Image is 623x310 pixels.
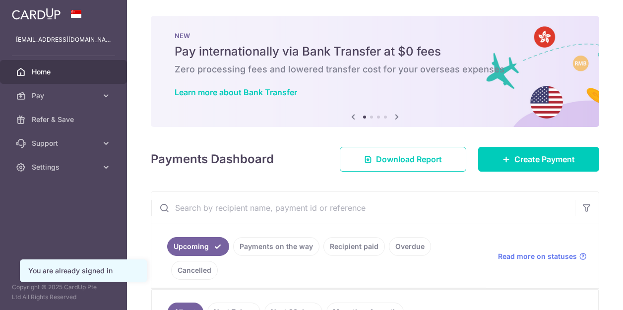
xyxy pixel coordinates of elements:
[478,147,599,172] a: Create Payment
[175,32,575,40] p: NEW
[32,115,97,124] span: Refer & Save
[151,150,274,168] h4: Payments Dashboard
[12,8,61,20] img: CardUp
[175,44,575,60] h5: Pay internationally via Bank Transfer at $0 fees
[233,237,319,256] a: Payments on the way
[32,67,97,77] span: Home
[171,261,218,280] a: Cancelled
[340,147,466,172] a: Download Report
[389,237,431,256] a: Overdue
[323,237,385,256] a: Recipient paid
[32,91,97,101] span: Pay
[498,251,587,261] a: Read more on statuses
[514,153,575,165] span: Create Payment
[175,87,297,97] a: Learn more about Bank Transfer
[151,16,599,127] img: Bank transfer banner
[175,63,575,75] h6: Zero processing fees and lowered transfer cost for your overseas expenses
[167,237,229,256] a: Upcoming
[16,35,111,45] p: [EMAIL_ADDRESS][DOMAIN_NAME]
[32,138,97,148] span: Support
[32,162,97,172] span: Settings
[151,192,575,224] input: Search by recipient name, payment id or reference
[498,251,577,261] span: Read more on statuses
[376,153,442,165] span: Download Report
[28,266,138,276] div: You are already signed in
